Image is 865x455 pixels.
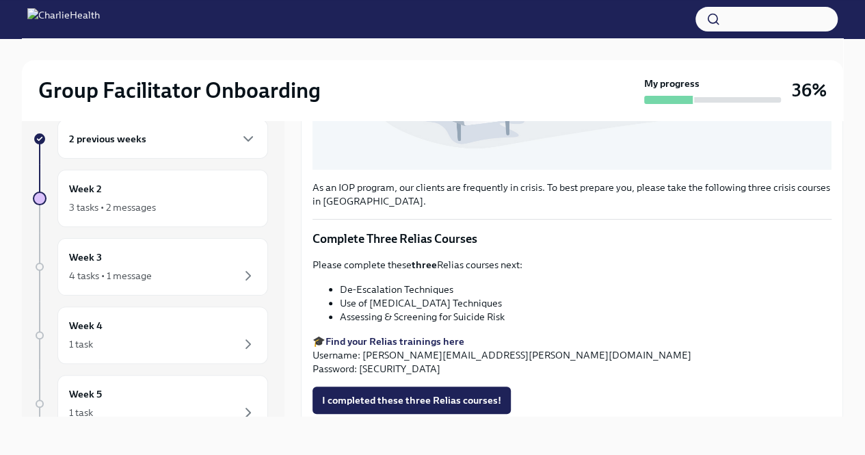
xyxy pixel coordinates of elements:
div: 1 task [69,337,93,351]
strong: My progress [644,77,700,90]
h6: Week 3 [69,250,102,265]
p: Complete Three Relias Courses [312,231,831,247]
div: 3 tasks • 2 messages [69,200,156,214]
div: 1 task [69,406,93,419]
h6: 2 previous weeks [69,131,146,146]
strong: three [412,259,437,271]
li: Use of [MEDICAL_DATA] Techniques [340,296,831,310]
div: 2 previous weeks [57,119,268,159]
a: Week 34 tasks • 1 message [33,238,268,296]
a: Week 41 task [33,307,268,364]
h6: Week 4 [69,318,103,333]
p: Please complete these Relias courses next: [312,258,831,272]
a: Find your Relias trainings here [325,335,464,348]
div: 4 tasks • 1 message [69,269,152,283]
h2: Group Facilitator Onboarding [38,77,321,104]
h3: 36% [792,78,827,103]
p: 🎓 Username: [PERSON_NAME][EMAIL_ADDRESS][PERSON_NAME][DOMAIN_NAME] Password: [SECURITY_DATA] [312,335,831,376]
h6: Week 2 [69,181,102,196]
h6: Week 5 [69,387,102,402]
img: CharlieHealth [27,8,100,30]
li: De-Escalation Techniques [340,283,831,296]
a: Week 51 task [33,375,268,432]
p: As an IOP program, our clients are frequently in crisis. To best prepare you, please take the fol... [312,181,831,208]
span: I completed these three Relias courses! [322,393,501,407]
button: I completed these three Relias courses! [312,387,511,414]
li: Assessing & Screening for Suicide Risk [340,310,831,324]
a: Week 23 tasks • 2 messages [33,170,268,227]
